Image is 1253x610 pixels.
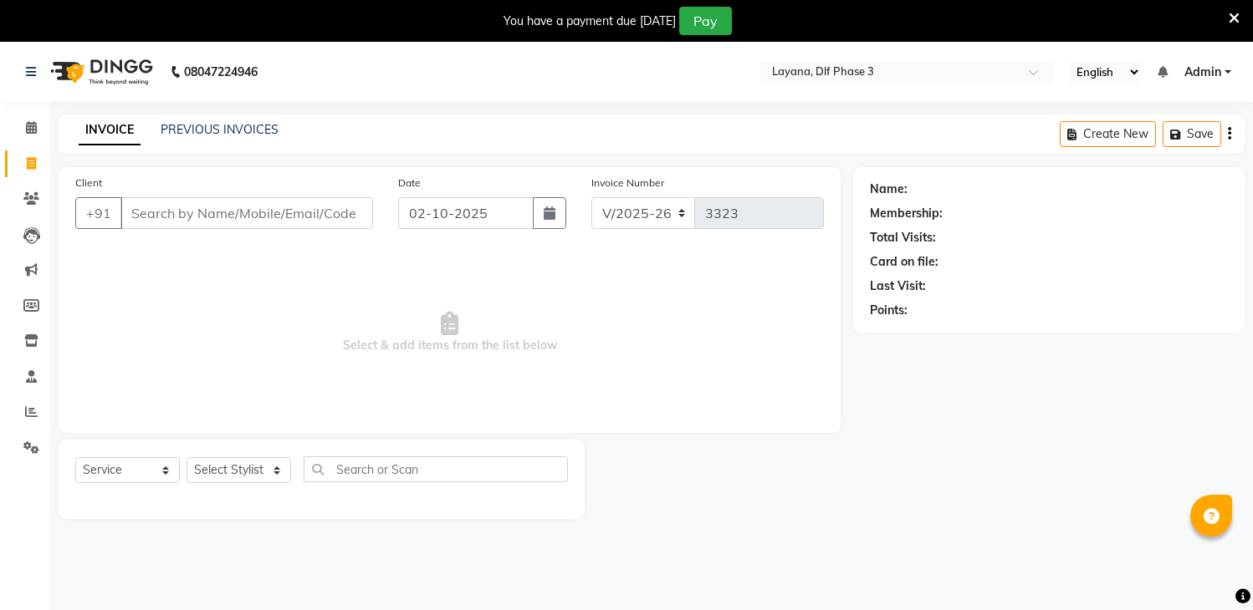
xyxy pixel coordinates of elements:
[1060,121,1156,147] button: Create New
[504,13,676,30] div: You have a payment due [DATE]
[75,175,102,191] label: Client
[1163,121,1221,147] button: Save
[870,229,936,247] div: Total Visits:
[120,197,373,229] input: Search by Name/Mobile/Email/Code
[679,7,732,35] button: Pay
[870,253,938,271] div: Card on file:
[161,122,279,137] a: PREVIOUS INVOICES
[870,302,908,319] div: Points:
[591,175,664,191] label: Invoice Number
[870,277,926,295] div: Last Visit:
[870,205,943,222] div: Membership:
[184,48,258,95] b: 08047224946
[75,197,122,229] button: +91
[398,175,421,191] label: Date
[43,48,157,95] img: logo
[1184,64,1221,81] span: Admin
[1183,543,1236,593] iframe: chat widget
[870,180,908,198] div: Name:
[304,456,568,482] input: Search or Scan
[79,115,141,145] a: INVOICE
[75,249,824,416] span: Select & add items from the list below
